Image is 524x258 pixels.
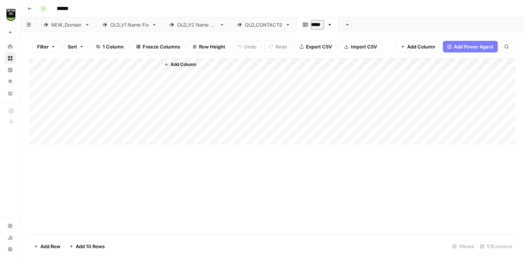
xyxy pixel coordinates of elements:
a: Home [4,41,16,52]
span: 1 Column [103,43,124,50]
div: OLD_V2 Name Fix [177,21,217,28]
div: OLD_CONTACTS [245,21,282,28]
button: Add Column [161,60,199,69]
span: Filter [37,43,49,50]
button: Workspace: Turf Tank - Data Team [4,6,16,24]
span: Add 10 Rows [76,243,105,250]
a: Opportunities [4,76,16,87]
a: OLD_CONTACTS [231,17,297,32]
button: Redo [264,41,292,52]
span: Import CSV [351,43,377,50]
button: Sort [63,41,88,52]
span: Undo [244,43,257,50]
span: Row Height [199,43,225,50]
a: OLD_V2 Name Fix [163,17,231,32]
button: Add 10 Rows [65,241,109,252]
span: Redo [275,43,287,50]
span: Add Power Agent [454,43,493,50]
a: NEW_Domain [37,17,96,32]
button: Add Power Agent [443,41,498,52]
span: Add Column [171,61,196,68]
img: Turf Tank - Data Team Logo [4,8,17,21]
div: NEW_Domain [51,21,82,28]
button: Filter [32,41,60,52]
button: Add Column [396,41,440,52]
button: Help + Support [4,243,16,255]
span: Freeze Columns [143,43,180,50]
div: 1/1 Columns [477,241,515,252]
span: Add Row [40,243,60,250]
button: Add Row [29,241,65,252]
a: OLD_V1 Name Fix [96,17,163,32]
button: Undo [233,41,261,52]
div: 5 Rows [449,241,477,252]
button: Import CSV [340,41,382,52]
a: Browse [4,52,16,64]
button: 1 Column [91,41,128,52]
span: Sort [68,43,77,50]
span: Add Column [407,43,435,50]
button: Export CSV [295,41,337,52]
button: Row Height [188,41,230,52]
button: Freeze Columns [131,41,185,52]
a: Insights [4,64,16,76]
a: Settings [4,220,16,232]
span: Export CSV [306,43,332,50]
a: Your Data [4,87,16,99]
div: OLD_V1 Name Fix [110,21,149,28]
a: Usage [4,232,16,243]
